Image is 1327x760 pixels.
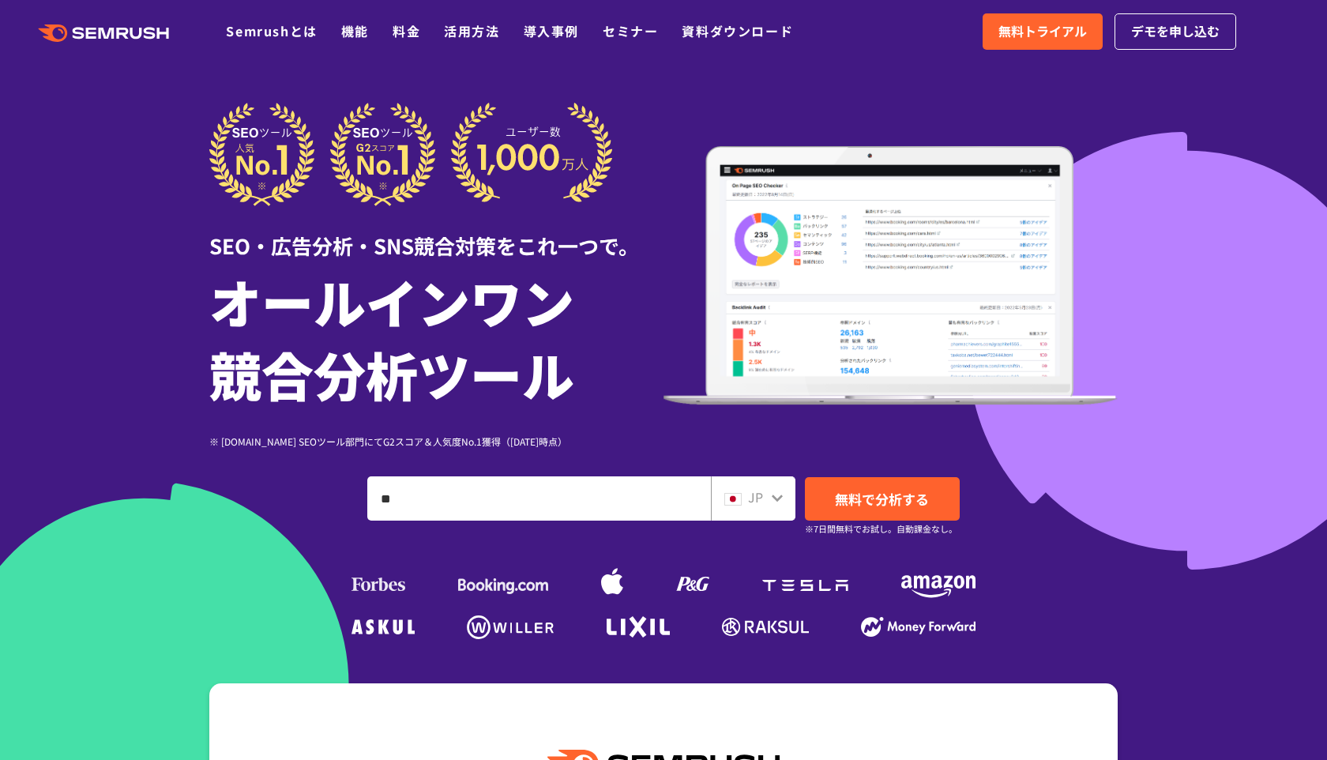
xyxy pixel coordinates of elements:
[1115,13,1236,50] a: デモを申し込む
[1131,21,1220,42] span: デモを申し込む
[998,21,1087,42] span: 無料トライアル
[805,477,960,521] a: 無料で分析する
[682,21,793,40] a: 資料ダウンロード
[393,21,420,40] a: 料金
[444,21,499,40] a: 活用方法
[603,21,658,40] a: セミナー
[805,521,957,536] small: ※7日間無料でお試し。自動課金なし。
[209,206,663,261] div: SEO・広告分析・SNS競合対策をこれ一つで。
[226,21,317,40] a: Semrushとは
[835,489,929,509] span: 無料で分析する
[524,21,579,40] a: 導入事例
[209,434,663,449] div: ※ [DOMAIN_NAME] SEOツール部門にてG2スコア＆人気度No.1獲得（[DATE]時点）
[983,13,1103,50] a: 無料トライアル
[368,477,710,520] input: ドメイン、キーワードまたはURLを入力してください
[209,265,663,410] h1: オールインワン 競合分析ツール
[748,487,763,506] span: JP
[341,21,369,40] a: 機能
